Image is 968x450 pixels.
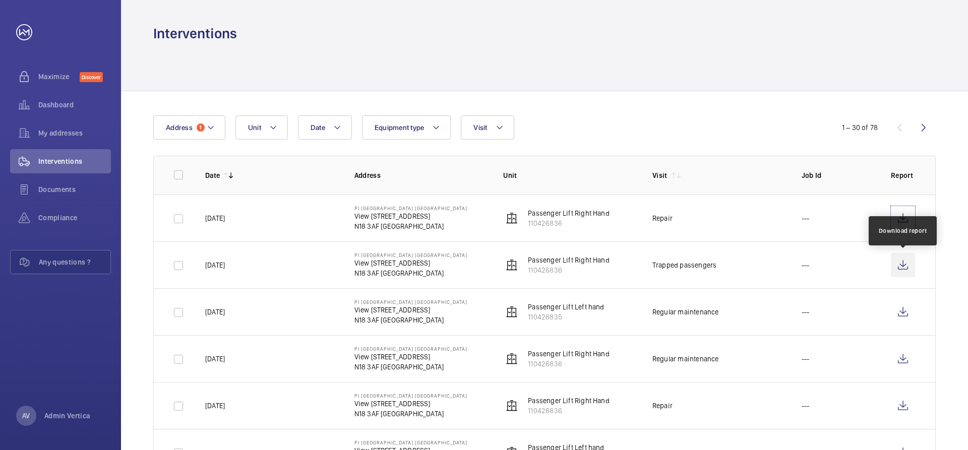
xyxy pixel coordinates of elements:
p: N18 3AF [GEOGRAPHIC_DATA] [354,268,467,278]
img: elevator.svg [506,306,518,318]
span: Discover [80,72,103,82]
p: --- [802,213,810,223]
img: elevator.svg [506,259,518,271]
div: Repair [652,401,673,411]
p: PI [GEOGRAPHIC_DATA] [GEOGRAPHIC_DATA] [354,252,467,258]
p: 110426836 [528,359,610,369]
p: --- [802,354,810,364]
div: Trapped passengers [652,260,716,270]
p: [DATE] [205,260,225,270]
p: 110426836 [528,265,610,275]
p: Visit [652,170,668,180]
div: Regular maintenance [652,354,718,364]
span: Maximize [38,72,80,82]
p: Passenger Lift Right Hand [528,349,610,359]
p: Admin Vertica [44,411,90,421]
p: View [STREET_ADDRESS] [354,258,467,268]
button: Address1 [153,115,225,140]
span: Any questions ? [39,257,110,267]
p: PI [GEOGRAPHIC_DATA] [GEOGRAPHIC_DATA] [354,205,467,211]
p: Date [205,170,220,180]
span: Date [311,123,325,132]
h1: Interventions [153,24,237,43]
button: Date [298,115,352,140]
span: Address [166,123,193,132]
p: N18 3AF [GEOGRAPHIC_DATA] [354,362,467,372]
p: AV [22,411,30,421]
p: --- [802,401,810,411]
p: N18 3AF [GEOGRAPHIC_DATA] [354,315,467,325]
p: PI [GEOGRAPHIC_DATA] [GEOGRAPHIC_DATA] [354,346,467,352]
p: Unit [503,170,636,180]
p: --- [802,307,810,317]
p: Passenger Lift Right Hand [528,396,610,406]
button: Equipment type [362,115,451,140]
p: [DATE] [205,213,225,223]
img: elevator.svg [506,400,518,412]
div: 1 – 30 of 78 [842,122,878,133]
p: Report [891,170,915,180]
span: Unit [248,123,261,132]
p: Passenger Lift Right Hand [528,208,610,218]
img: elevator.svg [506,212,518,224]
p: View [STREET_ADDRESS] [354,211,467,221]
p: [DATE] [205,401,225,411]
img: elevator.svg [506,353,518,365]
span: Visit [473,123,487,132]
p: Passenger Lift Left hand [528,302,604,312]
p: 110426836 [528,218,610,228]
p: N18 3AF [GEOGRAPHIC_DATA] [354,221,467,231]
p: View [STREET_ADDRESS] [354,352,467,362]
p: View [STREET_ADDRESS] [354,399,467,409]
p: N18 3AF [GEOGRAPHIC_DATA] [354,409,467,419]
span: 1 [197,123,205,132]
span: Equipment type [375,123,425,132]
p: --- [802,260,810,270]
p: [DATE] [205,307,225,317]
span: Dashboard [38,100,111,110]
span: My addresses [38,128,111,138]
p: PI [GEOGRAPHIC_DATA] [GEOGRAPHIC_DATA] [354,439,467,445]
p: 110426835 [528,312,604,322]
p: Job Id [802,170,875,180]
button: Unit [235,115,288,140]
p: PI [GEOGRAPHIC_DATA] [GEOGRAPHIC_DATA] [354,299,467,305]
span: Documents [38,184,111,195]
div: Regular maintenance [652,307,718,317]
p: Passenger Lift Right Hand [528,255,610,265]
span: Interventions [38,156,111,166]
span: Compliance [38,213,111,223]
p: PI [GEOGRAPHIC_DATA] [GEOGRAPHIC_DATA] [354,393,467,399]
p: View [STREET_ADDRESS] [354,305,467,315]
p: [DATE] [205,354,225,364]
button: Visit [461,115,514,140]
p: 110426836 [528,406,610,416]
p: Address [354,170,488,180]
div: Repair [652,213,673,223]
div: Download report [879,226,927,235]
